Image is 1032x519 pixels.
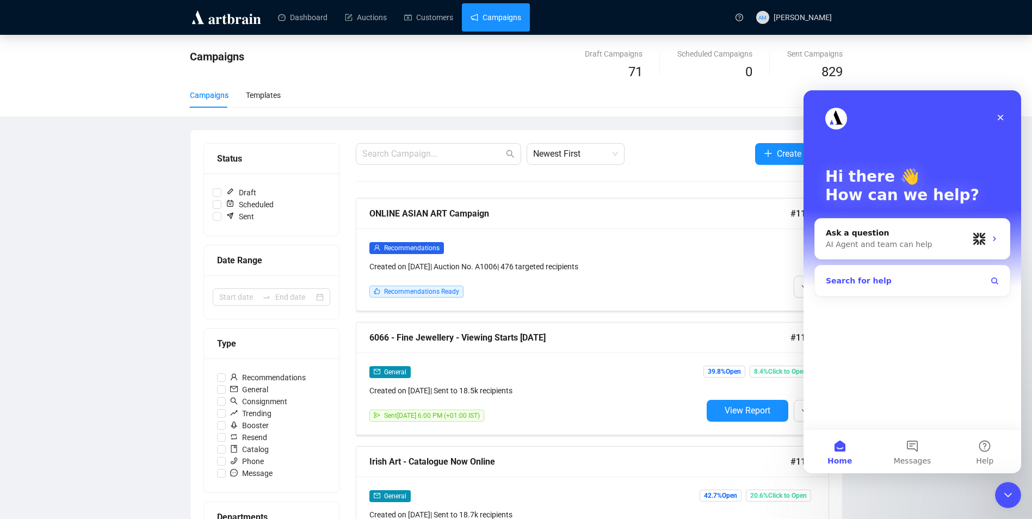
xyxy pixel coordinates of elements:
[226,443,273,455] span: Catalog
[230,397,238,405] span: search
[226,431,271,443] span: Resend
[384,412,480,419] span: Sent [DATE] 6:00 PM (+01:00 IST)
[221,199,278,211] span: Scheduled
[230,421,238,429] span: rocket
[703,366,745,378] span: 39.8% Open
[801,408,808,415] span: down
[764,149,773,158] span: plus
[262,293,271,301] span: to
[190,9,263,26] img: logo
[628,64,642,79] span: 71
[345,3,387,32] a: Auctions
[356,198,829,311] a: ONLINE ASIAN ART Campaign#1121userRecommendationsCreated on [DATE]| Auction No. A1006| 476 target...
[374,244,380,251] span: user
[736,14,743,21] span: question-circle
[356,322,829,435] a: 6066 - Fine Jewellery - Viewing Starts [DATE]#1119mailGeneralCreated on [DATE]| Sent to 18.5k rec...
[226,419,273,431] span: Booster
[755,143,829,165] button: Create New
[707,400,788,422] button: View Report
[384,368,406,376] span: General
[506,150,515,158] span: search
[374,288,380,294] span: like
[585,48,642,60] div: Draft Campaigns
[369,455,790,468] div: Irish Art - Catalogue Now Online
[219,291,258,303] input: Start date
[221,211,258,223] span: Sent
[278,3,327,32] a: Dashboard
[246,89,281,101] div: Templates
[374,412,380,418] span: send
[774,13,832,22] span: [PERSON_NAME]
[230,469,238,477] span: message
[384,288,459,295] span: Recommendations Ready
[821,64,843,79] span: 829
[374,368,380,375] span: mail
[787,48,843,60] div: Sent Campaigns
[384,492,406,500] span: General
[369,385,702,397] div: Created on [DATE] | Sent to 18.5k recipients
[384,244,440,252] span: Recommendations
[230,433,238,441] span: retweet
[230,457,238,465] span: phone
[230,385,238,393] span: mail
[226,384,273,396] span: General
[221,187,261,199] span: Draft
[217,337,326,350] div: Type
[533,144,618,164] span: Newest First
[374,492,380,499] span: mail
[777,147,820,160] span: Create New
[226,467,277,479] span: Message
[230,445,238,453] span: book
[758,13,767,21] span: AM
[471,3,521,32] a: Campaigns
[804,90,1021,473] iframe: Intercom live chat
[790,455,815,468] span: #1118
[369,261,702,273] div: Created on [DATE] | Auction No. A1006 | 476 targeted recipients
[745,64,752,79] span: 0
[226,407,276,419] span: Trending
[995,482,1021,508] iframe: Intercom live chat
[230,373,238,381] span: user
[217,152,326,165] div: Status
[801,284,808,291] span: down
[190,89,228,101] div: Campaigns
[226,455,268,467] span: Phone
[230,409,238,417] span: rise
[750,366,811,378] span: 8.4% Click to Open
[790,331,815,344] span: #1119
[369,207,790,220] div: ONLINE ASIAN ART Campaign
[725,405,770,416] span: View Report
[226,372,310,384] span: Recommendations
[362,147,504,160] input: Search Campaign...
[700,490,741,502] span: 42.7% Open
[746,490,811,502] span: 20.6% Click to Open
[677,48,752,60] div: Scheduled Campaigns
[790,207,815,220] span: #1121
[262,293,271,301] span: swap-right
[190,50,244,63] span: Campaigns
[275,291,314,303] input: End date
[217,254,326,267] div: Date Range
[369,331,790,344] div: 6066 - Fine Jewellery - Viewing Starts [DATE]
[404,3,453,32] a: Customers
[226,396,292,407] span: Consignment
